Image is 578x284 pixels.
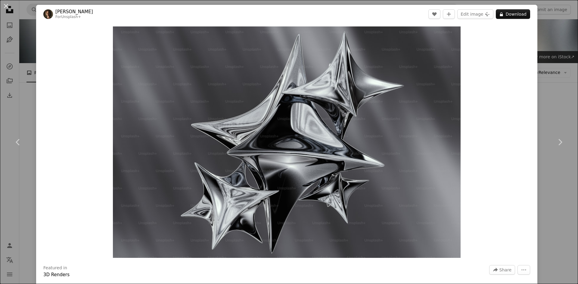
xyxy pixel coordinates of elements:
[428,9,440,19] button: Like
[443,9,455,19] button: Add to Collection
[496,9,530,19] button: Download
[457,9,493,19] button: Edit image
[61,15,81,19] a: Unsplash+
[542,113,578,171] a: Next
[499,265,511,274] span: Share
[43,265,67,271] h3: Featured in
[517,265,530,275] button: More Actions
[113,26,461,258] button: Zoom in on this image
[55,9,93,15] a: [PERSON_NAME]
[43,272,70,277] a: 3D Renders
[113,26,461,258] img: A black and white photo of three silver stars
[43,9,53,19] img: Go to Alex Shuper's profile
[489,265,515,275] button: Share this image
[55,15,93,20] div: For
